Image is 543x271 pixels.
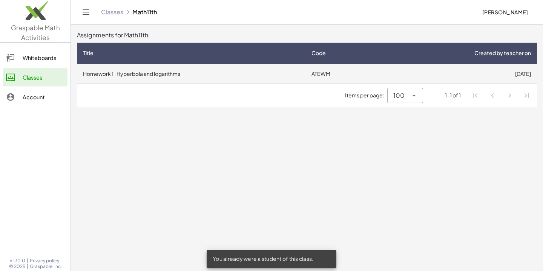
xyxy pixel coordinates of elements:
span: Title [83,49,94,57]
span: © 2025 [9,263,25,269]
a: Classes [101,8,123,16]
span: [PERSON_NAME] [482,9,528,15]
span: Created by teacher on [474,49,531,57]
span: Items per page: [345,91,387,99]
a: Whiteboards [3,49,67,67]
td: [DATE] [377,64,537,83]
a: Account [3,88,67,106]
button: Toggle navigation [80,6,92,18]
span: Code [311,49,326,57]
div: Assignments for Math11th: [77,31,537,40]
a: Privacy policy [30,258,62,264]
span: Graspable, Inc. [30,263,62,269]
div: Account [23,92,64,102]
span: | [27,258,28,264]
a: Classes [3,68,67,86]
span: v1.30.0 [10,258,25,264]
div: You already were a student of this class. [207,250,336,268]
button: [PERSON_NAME] [476,5,534,19]
nav: Pagination Navigation [467,87,535,104]
span: | [27,263,28,269]
div: Whiteboards [23,53,64,62]
div: Classes [23,73,64,82]
span: 100 [393,91,405,100]
td: ATEWM [305,64,377,83]
div: 1-1 of 1 [445,91,461,99]
td: Homework 1_Hyperbola and logarithms [77,64,305,83]
span: Graspable Math Activities [11,23,60,42]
